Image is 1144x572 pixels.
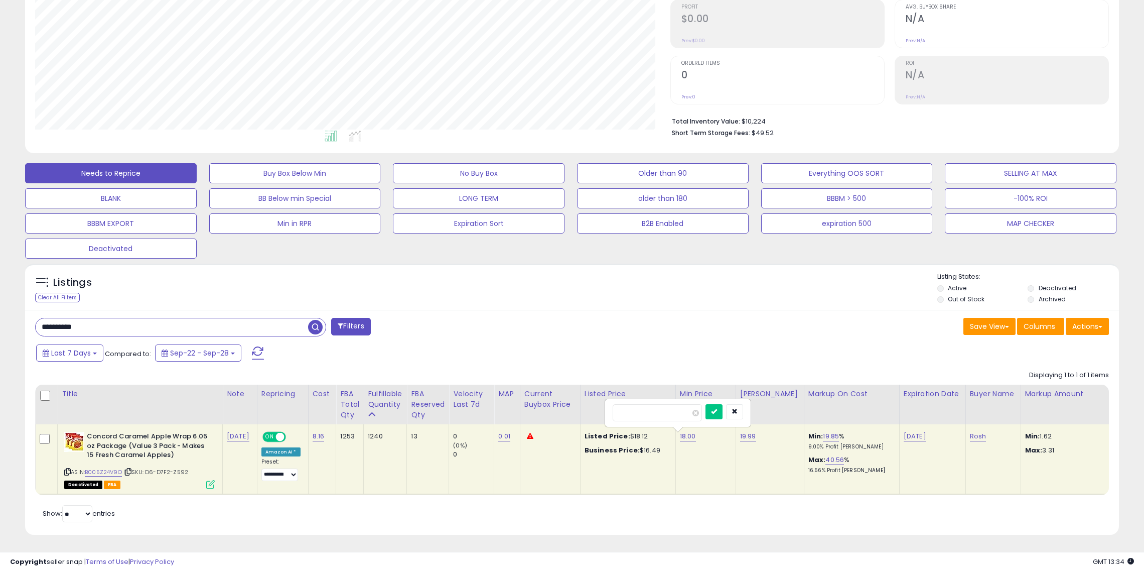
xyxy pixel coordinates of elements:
th: CSV column name: cust_attr_4_Buyer Name [965,385,1021,424]
div: ASIN: [64,432,215,488]
div: % [808,455,892,474]
button: Needs to Reprice [25,163,197,183]
b: Listed Price: [585,431,630,441]
a: 18.00 [680,431,696,441]
b: Min: [808,431,823,441]
div: $18.12 [585,432,668,441]
span: Show: entries [43,509,115,518]
button: BLANK [25,188,197,208]
button: Deactivated [25,239,197,259]
span: OFF [284,433,301,441]
button: BB Below min Special [209,188,381,208]
th: The percentage added to the cost of goods (COGS) that forms the calculator for Min & Max prices. [804,385,899,424]
div: MAP [498,389,515,399]
a: 19.99 [740,431,756,441]
button: older than 180 [577,188,749,208]
a: 19.85 [823,431,839,441]
div: % [808,432,892,450]
button: Everything OOS SORT [761,163,933,183]
label: Archived [1039,295,1066,303]
div: Listed Price [585,389,671,399]
button: B2B Enabled [577,213,749,234]
span: ROI [906,61,1108,66]
button: Older than 90 [577,163,749,183]
div: seller snap | | [10,557,174,567]
a: [DATE] [904,431,926,441]
label: Out of Stock [948,295,984,303]
div: 1240 [368,432,399,441]
small: (0%) [453,441,467,449]
a: Terms of Use [86,557,128,566]
span: Last 7 Days [51,348,91,358]
a: 40.56 [825,455,844,465]
div: [PERSON_NAME] [740,389,800,399]
p: 9.00% Profit [PERSON_NAME] [808,443,892,450]
button: Sep-22 - Sep-28 [155,345,241,362]
button: Last 7 Days [36,345,103,362]
small: Prev: N/A [906,38,925,44]
span: Avg. Buybox Share [906,5,1108,10]
div: Buyer Name [970,389,1017,399]
span: Sep-22 - Sep-28 [170,348,229,358]
button: BBBM > 500 [761,188,933,208]
a: [DATE] [227,431,249,441]
div: Displaying 1 to 1 of 1 items [1029,371,1109,380]
strong: Min: [1025,431,1040,441]
b: Business Price: [585,445,640,455]
b: Short Term Storage Fees: [672,129,750,137]
p: 16.56% Profit [PERSON_NAME] [808,467,892,474]
div: Clear All Filters [35,293,80,302]
button: BBBM EXPORT [25,213,197,234]
div: Repricing [261,389,304,399]
div: Current Buybox Price [524,389,576,410]
a: Privacy Policy [130,557,174,566]
button: Columns [1017,318,1064,335]
div: Markup Amount [1025,389,1112,399]
li: $10,224 [672,115,1101,127]
button: SELLING AT MAX [945,163,1116,183]
div: FBA Reserved Qty [411,389,445,420]
button: LONG TERM [393,188,564,208]
small: Prev: N/A [906,94,925,100]
div: 0 [453,432,494,441]
p: Listing States: [937,272,1119,282]
span: Columns [1024,321,1055,331]
span: Profit [681,5,884,10]
span: Compared to: [105,349,151,359]
a: 0.01 [498,431,510,441]
small: Prev: $0.00 [681,38,705,44]
span: All listings that are unavailable for purchase on Amazon for any reason other than out-of-stock [64,481,102,489]
div: 13 [411,432,441,441]
span: 2025-10-6 13:34 GMT [1093,557,1134,566]
span: Ordered Items [681,61,884,66]
h2: 0 [681,69,884,83]
span: FBA [104,481,121,489]
div: Cost [313,389,332,399]
h2: $0.00 [681,13,884,27]
div: Preset: [261,459,301,481]
label: Deactivated [1039,284,1076,292]
a: 8.16 [313,431,325,441]
div: 0 [453,450,494,459]
div: Expiration Date [904,389,961,399]
button: -100% ROI [945,188,1116,208]
p: 3.31 [1025,446,1108,455]
a: B005Z24V9O [85,468,122,477]
div: Title [62,389,218,399]
button: Filters [331,318,370,335]
span: $49.52 [752,128,774,138]
div: FBA Total Qty [340,389,359,420]
button: expiration 500 [761,213,933,234]
div: Velocity Last 7d [453,389,490,410]
a: Rosh [970,431,986,441]
b: Max: [808,455,826,465]
b: Total Inventory Value: [672,117,740,126]
div: Fulfillable Quantity [368,389,402,410]
div: Min Price [680,389,732,399]
div: $16.49 [585,446,668,455]
button: No Buy Box [393,163,564,183]
th: CSV column name: cust_attr_2_Expiration Date [899,385,965,424]
p: 1.62 [1025,432,1108,441]
img: 51VMC+bxFVL._SL40_.jpg [64,432,84,452]
button: MAP CHECKER [945,213,1116,234]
